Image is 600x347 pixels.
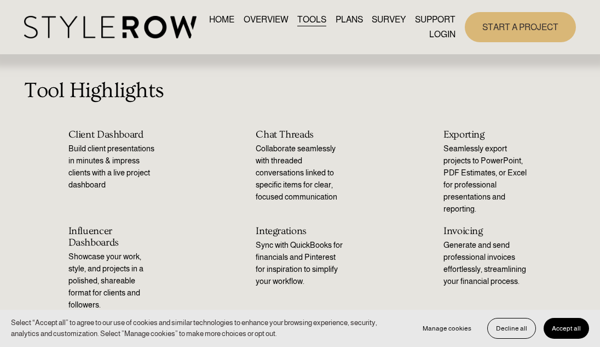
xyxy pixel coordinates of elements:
p: Generate and send professional invoices effortlessly, streamlining your financial process. [443,239,532,287]
a: OVERVIEW [244,12,289,27]
h2: Integrations [256,226,344,237]
p: Seamlessly export projects to PowerPoint, PDF Estimates, or Excel for professional presentations ... [443,143,532,215]
a: SURVEY [372,12,406,27]
span: SUPPORT [415,13,455,26]
button: Decline all [487,318,536,339]
a: START A PROJECT [465,12,576,42]
p: Select “Accept all” to agree to our use of cookies and similar technologies to enhance your brows... [11,317,403,339]
a: folder dropdown [415,12,455,27]
h2: Invoicing [443,226,532,237]
span: Decline all [496,325,527,332]
a: TOOLS [297,12,326,27]
p: Sync with QuickBooks for financials and Pinterest for inspiration to simplify your workflow. [256,239,344,287]
span: Accept all [552,325,581,332]
h2: Chat Threads [256,129,344,141]
h2: Influencer Dashboards [68,226,157,249]
p: Build client presentations in minutes & impress clients with a live project dashboard [68,143,157,191]
button: Accept all [544,318,589,339]
a: PLANS [336,12,363,27]
h2: Client Dashboard [68,129,157,141]
p: Tool Highlights [24,75,576,107]
a: LOGIN [429,27,455,42]
p: Collaborate seamlessly with threaded conversations linked to specific items for clear, focused co... [256,143,344,203]
span: Manage cookies [423,325,471,332]
a: HOME [209,12,234,27]
p: Showcase your work, style, and projects in a polished, shareable format for clients and followers. [68,251,157,311]
h2: Exporting [443,129,532,141]
img: StyleRow [24,16,197,38]
button: Manage cookies [414,318,480,339]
